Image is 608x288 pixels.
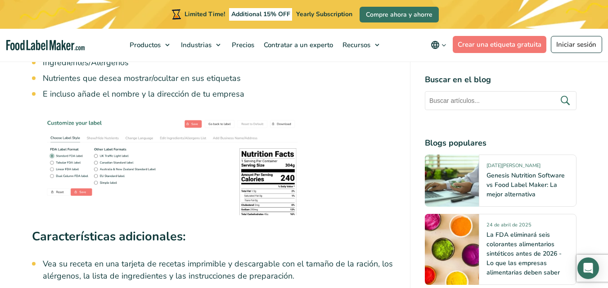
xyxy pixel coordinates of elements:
[261,40,334,49] span: Contratar a un experto
[185,10,225,18] span: Limited Time!
[486,162,540,173] span: [DATE][PERSON_NAME]
[425,91,576,110] input: Buscar artículos...
[227,29,257,61] a: Precios
[338,29,384,61] a: Recursos
[229,8,293,21] span: Additional 15% OFF
[125,29,174,61] a: Productos
[453,36,547,53] a: Crear una etiqueta gratuita
[425,74,576,86] h4: Buscar en el blog
[486,222,531,232] span: 24 de abril de 2025
[32,228,186,245] strong: Características adicionales:
[178,40,212,49] span: Industrias
[340,40,371,49] span: Recursos
[486,230,562,277] a: La FDA eliminará seis colorantes alimentarios sintéticos antes de 2026 - Lo que las empresas alim...
[32,113,313,215] img: lwWNu7SJBM_4E6BR4jbPVItFBoDDAOO7pWWznOCqOwCgEByfxHsfDwITIO3uFc4MhApUL-nDHcUsm3wQkp-Mghi3pc-fIT1-R...
[43,57,396,69] li: Ingredientes/Alérgenos
[551,36,602,53] a: Iniciar sesión
[43,72,396,84] li: Nutrientes que desea mostrar/ocultar en sus etiquetas
[486,171,565,199] a: Genesis Nutrition Software vs Food Label Maker: La mejor alternativa
[229,40,255,49] span: Precios
[425,137,576,149] h4: Blogs populares
[259,29,336,61] a: Contratar a un experto
[43,88,396,100] li: E incluso añade el nombre y la dirección de tu empresa
[577,257,599,279] div: Open Intercom Messenger
[360,7,439,22] a: Compre ahora y ahorre
[127,40,162,49] span: Productos
[176,29,225,61] a: Industrias
[296,10,352,18] span: Yearly Subscription
[43,258,396,282] li: Vea su receta en una tarjeta de recetas imprimible y descargable con el tamaño de la ración, los ...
